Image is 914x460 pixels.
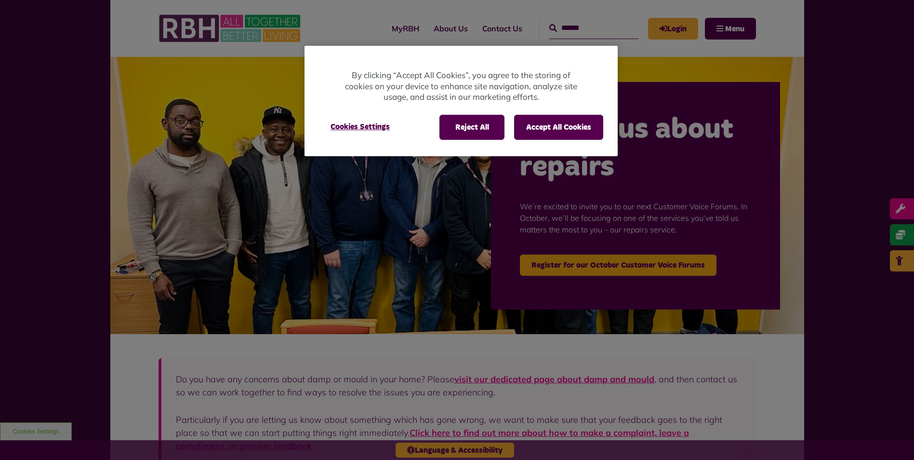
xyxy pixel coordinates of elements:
[343,70,579,103] p: By clicking “Accept All Cookies”, you agree to the storing of cookies on your device to enhance s...
[305,46,618,156] div: Cookie banner
[305,46,618,156] div: Privacy
[514,115,603,140] button: Accept All Cookies
[439,115,504,140] button: Reject All
[319,115,401,139] button: Cookies Settings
